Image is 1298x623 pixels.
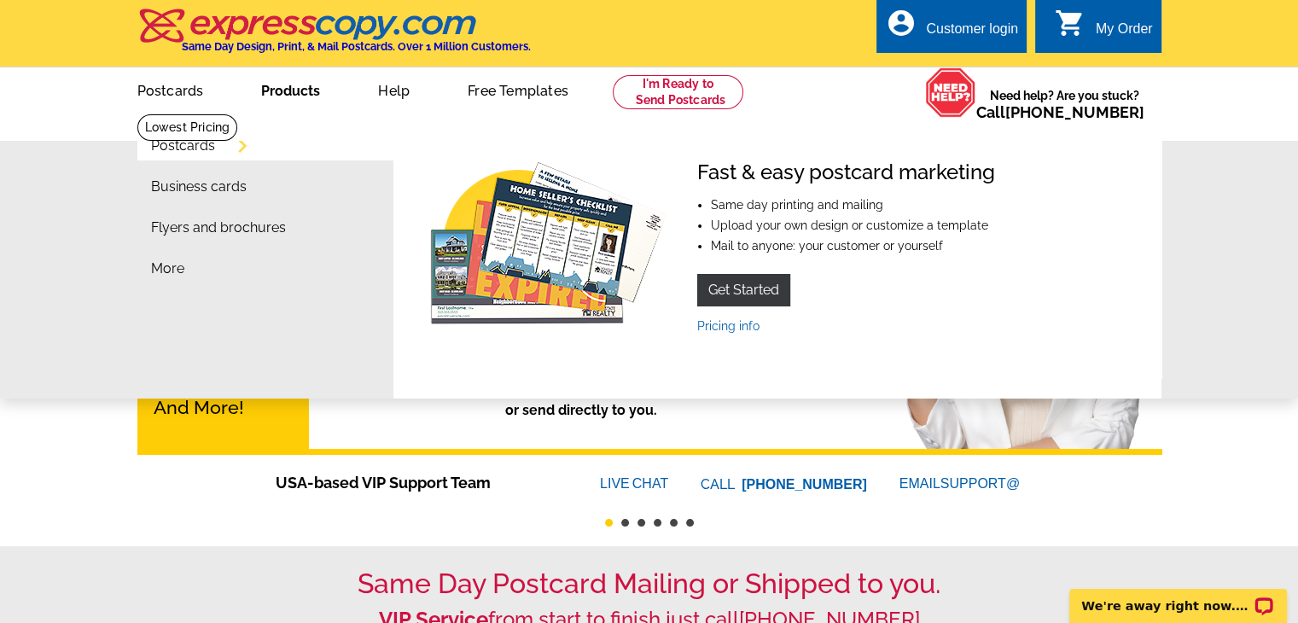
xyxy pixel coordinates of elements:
li: Same day printing and mailing [711,199,995,211]
h4: Same Day Design, Print, & Mail Postcards. Over 1 Million Customers. [182,40,531,53]
span: Need help? Are you stuck? [976,87,1153,121]
h4: Fast & easy postcard marketing [697,160,995,185]
button: 1 of 6 [605,519,613,527]
font: CALL [701,475,737,495]
a: LIVECHAT [600,476,668,491]
a: Get Started [697,274,790,306]
button: 2 of 6 [621,519,629,527]
div: Customer login [926,21,1018,45]
button: 4 of 6 [654,519,661,527]
a: Free Templates [440,69,596,109]
button: 6 of 6 [686,519,694,527]
iframe: LiveChat chat widget [1058,569,1298,623]
a: Pricing info [697,319,760,333]
li: Upload your own design or customize a template [711,219,995,231]
a: EMAILSUPPORT@ [899,476,1022,491]
img: help [925,67,976,118]
a: Flyers and brochures [151,221,286,235]
h1: Same Day Postcard Mailing or Shipped to you. [137,568,1161,600]
a: More [151,262,184,276]
a: [PHONE_NUMBER] [742,477,867,492]
button: 5 of 6 [670,519,678,527]
a: Products [234,69,347,109]
li: Mail to anyone: your customer or yourself [711,240,995,252]
a: Same Day Design, Print, & Mail Postcards. Over 1 Million Customers. [137,20,531,53]
i: account_circle [885,8,916,38]
span: USA-based VIP Support Team [276,471,549,494]
span: Call [976,103,1144,121]
p: Postcards mailed to your list or send directly to you. [368,380,795,421]
a: shopping_cart My Order [1055,19,1153,40]
a: Business cards [151,180,247,194]
button: 3 of 6 [637,519,645,527]
img: Fast & easy postcard marketing [424,160,670,331]
a: account_circle Customer login [885,19,1018,40]
i: shopping_cart [1055,8,1086,38]
a: Postcards [151,139,215,153]
a: Postcards [110,69,231,109]
font: LIVE [600,474,632,494]
a: Help [351,69,437,109]
font: SUPPORT@ [940,474,1022,494]
div: My Order [1096,21,1153,45]
a: [PHONE_NUMBER] [1005,103,1144,121]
